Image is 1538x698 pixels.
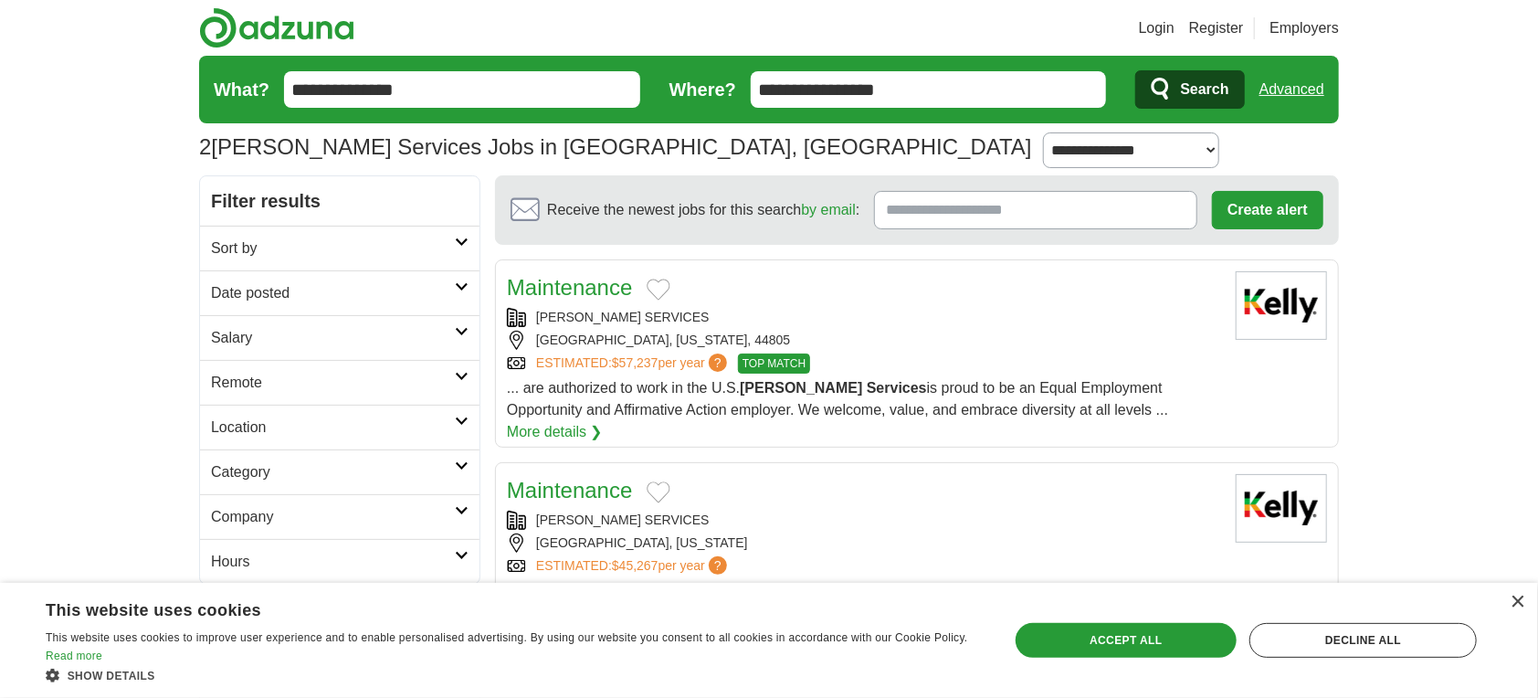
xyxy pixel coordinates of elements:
div: Close [1511,596,1524,609]
span: Receive the newest jobs for this search : [547,199,859,221]
span: ? [709,556,727,575]
div: Decline all [1249,623,1477,658]
h2: Category [211,461,455,483]
a: Read more, opens a new window [46,650,102,662]
button: Add to favorite jobs [647,279,670,301]
h1: [PERSON_NAME] Services Jobs in [GEOGRAPHIC_DATA], [GEOGRAPHIC_DATA] [199,134,1032,159]
span: TOP MATCH [738,354,810,374]
a: Location [200,405,479,449]
a: Remote [200,360,479,405]
a: Company [200,494,479,539]
a: Sort by [200,226,479,270]
label: What? [214,76,269,103]
a: Hours [200,539,479,584]
h2: Hours [211,551,455,573]
div: Accept all [1016,623,1238,658]
div: Show details [46,666,980,684]
img: Kelly Services logo [1236,271,1327,340]
a: Category [200,449,479,494]
a: Salary [200,315,479,360]
h2: Location [211,417,455,439]
h2: Salary [211,327,455,349]
a: ESTIMATED:$45,267per year? [536,556,731,576]
h2: Company [211,506,455,528]
button: Create alert [1212,191,1323,229]
span: This website uses cookies to improve user experience and to enable personalised advertising. By u... [46,631,968,644]
span: $57,237 [612,355,658,370]
a: Advanced [1259,71,1324,108]
strong: [PERSON_NAME] [740,380,862,396]
h2: Remote [211,372,455,394]
h2: Filter results [200,176,479,226]
h2: Date posted [211,282,455,304]
span: ... are authorized to work in the U.S. is proud to be an Equal Employment Opportunity and Affirma... [507,380,1168,418]
button: Add to favorite jobs [647,481,670,503]
span: 2 [199,131,211,164]
div: [GEOGRAPHIC_DATA], [US_STATE] [507,534,1221,553]
label: Where? [669,76,736,103]
a: Maintenance [507,275,632,300]
a: More details ❯ [507,421,603,443]
a: by email [801,202,856,217]
div: This website uses cookies [46,594,934,621]
a: Register [1189,17,1244,39]
img: Adzuna logo [199,7,354,48]
a: Date posted [200,270,479,315]
a: Employers [1269,17,1339,39]
a: Login [1139,17,1175,39]
strong: Services [867,380,927,396]
a: ESTIMATED:$57,237per year? [536,354,731,374]
span: Show details [68,670,155,682]
div: [GEOGRAPHIC_DATA], [US_STATE], 44805 [507,331,1221,350]
a: [PERSON_NAME] SERVICES [536,513,710,527]
span: Search [1180,71,1228,108]
a: [PERSON_NAME] SERVICES [536,310,710,324]
span: $45,267 [612,558,658,573]
h2: Sort by [211,238,455,259]
img: Kelly Services logo [1236,474,1327,543]
span: ? [709,354,727,372]
a: Maintenance [507,478,632,502]
span: For those who want to keep growing, learning, and evolving. We at [PERSON_NAME]® hear you, and we... [507,582,1206,641]
button: Search [1135,70,1244,109]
